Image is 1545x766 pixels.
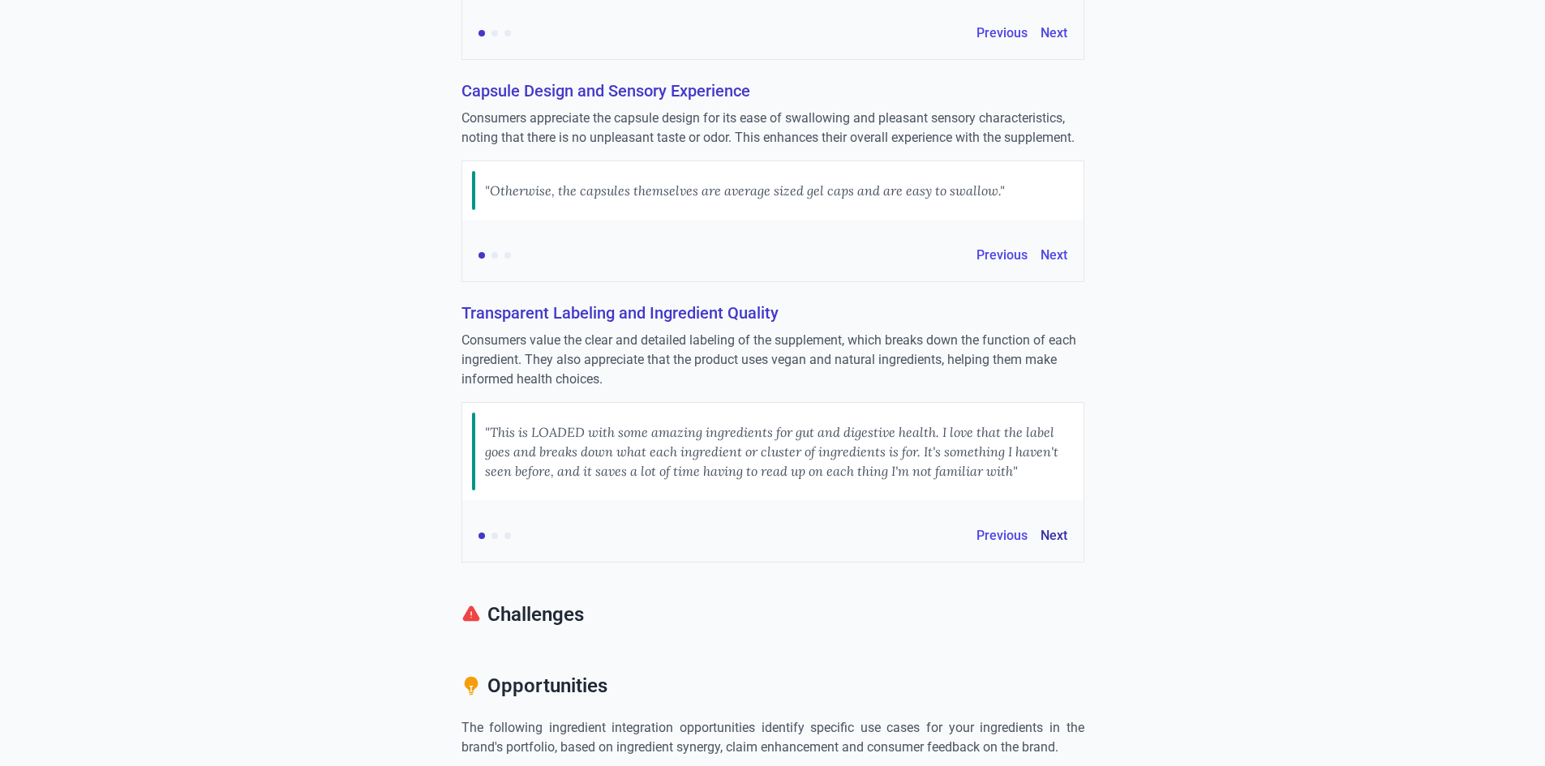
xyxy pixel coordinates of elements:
[491,30,498,36] button: Evidence 2
[491,533,498,539] button: Evidence 2
[1041,246,1067,265] button: Next
[479,533,485,539] button: Evidence 1
[461,79,1084,102] h3: Capsule Design and Sensory Experience
[461,331,1084,389] p: Consumers value the clear and detailed labeling of the supplement, which breaks down the function...
[485,413,1074,490] div: "This is LOADED with some amazing ingredients for gut and digestive health. I love that the label...
[479,252,485,259] button: Evidence 1
[461,601,1084,634] h2: Challenges
[461,718,1084,757] p: The following ingredient integration opportunities identify specific use cases for your ingredien...
[461,673,1084,705] h2: Opportunities
[976,526,1028,546] button: Previous
[461,109,1084,148] p: Consumers appreciate the capsule design for its ease of swallowing and pleasant sensory character...
[504,30,511,36] button: Evidence 3
[1041,526,1067,546] button: Next
[479,30,485,36] button: Evidence 1
[504,252,511,259] button: Evidence 3
[504,533,511,539] button: Evidence 3
[1041,24,1067,43] button: Next
[461,302,1084,324] h3: Transparent Labeling and Ingredient Quality
[976,24,1028,43] button: Previous
[491,252,498,259] button: Evidence 2
[485,171,1005,210] div: "Otherwise, the capsules themselves are average sized gel caps and are easy to swallow."
[976,246,1028,265] button: Previous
